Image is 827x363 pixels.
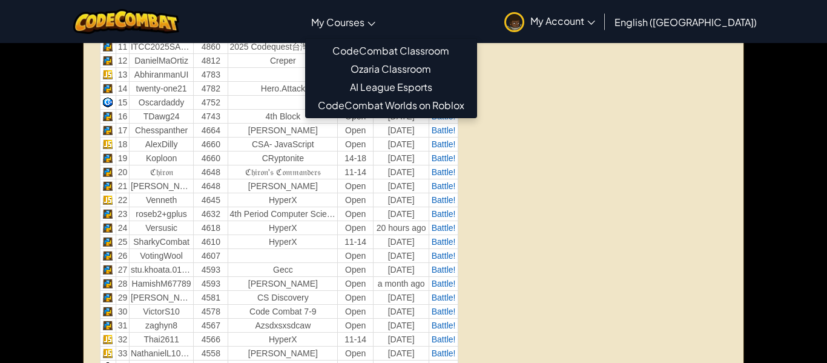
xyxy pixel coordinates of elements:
[228,305,338,319] td: Code combat 7-9
[194,110,228,124] td: 4743
[116,263,130,277] td: 27
[432,307,456,316] a: Battle!
[432,139,456,149] a: Battle!
[116,138,130,152] td: 18
[530,15,595,27] span: My Account
[374,152,429,165] td: [DATE]
[194,347,228,361] td: 4558
[116,68,130,82] td: 13
[194,68,228,82] td: 4783
[374,193,429,207] td: [DATE]
[432,181,456,191] a: Battle!
[116,165,130,179] td: 20
[374,207,429,221] td: [DATE]
[228,207,338,221] td: 4th period computer science
[228,138,338,152] td: CSA- JavaScript
[228,277,338,291] td: [PERSON_NAME]
[116,291,130,305] td: 29
[432,153,456,163] a: Battle!
[374,124,429,138] td: [DATE]
[432,265,456,275] a: Battle!
[228,263,338,277] td: gecc
[374,138,429,152] td: [DATE]
[306,96,476,115] a: CodeCombat Worlds on Roblox
[228,347,338,361] td: [PERSON_NAME]
[432,348,456,358] a: Battle!
[228,333,338,347] td: HyperX
[194,82,228,96] td: 4782
[129,263,193,277] td: stu.khoata.01198
[338,263,374,277] td: Open
[116,110,130,124] td: 16
[228,152,338,165] td: CRyptonite
[228,291,338,305] td: CS Discovery
[129,40,193,54] td: ITCC2025SA0261
[228,193,338,207] td: HyperX
[338,347,374,361] td: Open
[374,179,429,193] td: [DATE]
[432,223,456,233] a: Battle!
[129,235,193,249] td: SharkyCombat
[432,209,456,219] a: Battle!
[374,165,429,179] td: [DATE]
[228,165,338,179] td: ℭ𝔥𝔦𝔯𝔬𝔫'𝔰 ℭ𝔬𝔪𝔪𝔞𝔫𝔡𝔢𝔯𝔰
[338,333,374,347] td: 11-14
[432,125,456,135] a: Battle!
[129,249,193,263] td: VotingWool
[338,221,374,235] td: Open
[129,110,193,124] td: TDawg24
[432,251,456,261] a: Battle!
[338,124,374,138] td: Open
[194,221,228,235] td: 4618
[228,235,338,249] td: HyperX
[432,195,456,205] span: Battle!
[338,249,374,263] td: Open
[129,179,193,193] td: [PERSON_NAME]-nap-90132
[338,165,374,179] td: 11-14
[129,68,193,82] td: AbhiranmanUI
[374,221,429,235] td: 20 hours ago
[116,152,130,165] td: 19
[194,165,228,179] td: 4648
[614,16,757,28] span: English ([GEOGRAPHIC_DATA])
[432,321,456,330] span: Battle!
[374,235,429,249] td: [DATE]
[129,319,193,333] td: zaghyn8
[194,152,228,165] td: 4660
[228,179,338,193] td: [PERSON_NAME]
[498,2,601,41] a: My Account
[338,305,374,319] td: Open
[129,277,193,291] td: HamishM67789
[338,319,374,333] td: Open
[228,82,338,96] td: hero.attack
[129,54,193,68] td: DanielMaOrtiz
[116,124,130,138] td: 17
[374,277,429,291] td: a month ago
[194,207,228,221] td: 4632
[374,249,429,263] td: [DATE]
[194,333,228,347] td: 4566
[116,305,130,319] td: 30
[228,124,338,138] td: [PERSON_NAME]
[129,291,193,305] td: [PERSON_NAME]
[432,335,456,344] a: Battle!
[194,124,228,138] td: 4664
[374,319,429,333] td: [DATE]
[116,333,130,347] td: 32
[432,237,456,247] span: Battle!
[116,96,130,110] td: 15
[338,277,374,291] td: Open
[432,279,456,288] span: Battle!
[129,305,193,319] td: VictorS10
[338,291,374,305] td: Open
[311,16,364,28] span: My Courses
[129,82,193,96] td: twenty-one21
[116,179,130,193] td: 21
[194,138,228,152] td: 4660
[306,78,476,96] a: AI League Esports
